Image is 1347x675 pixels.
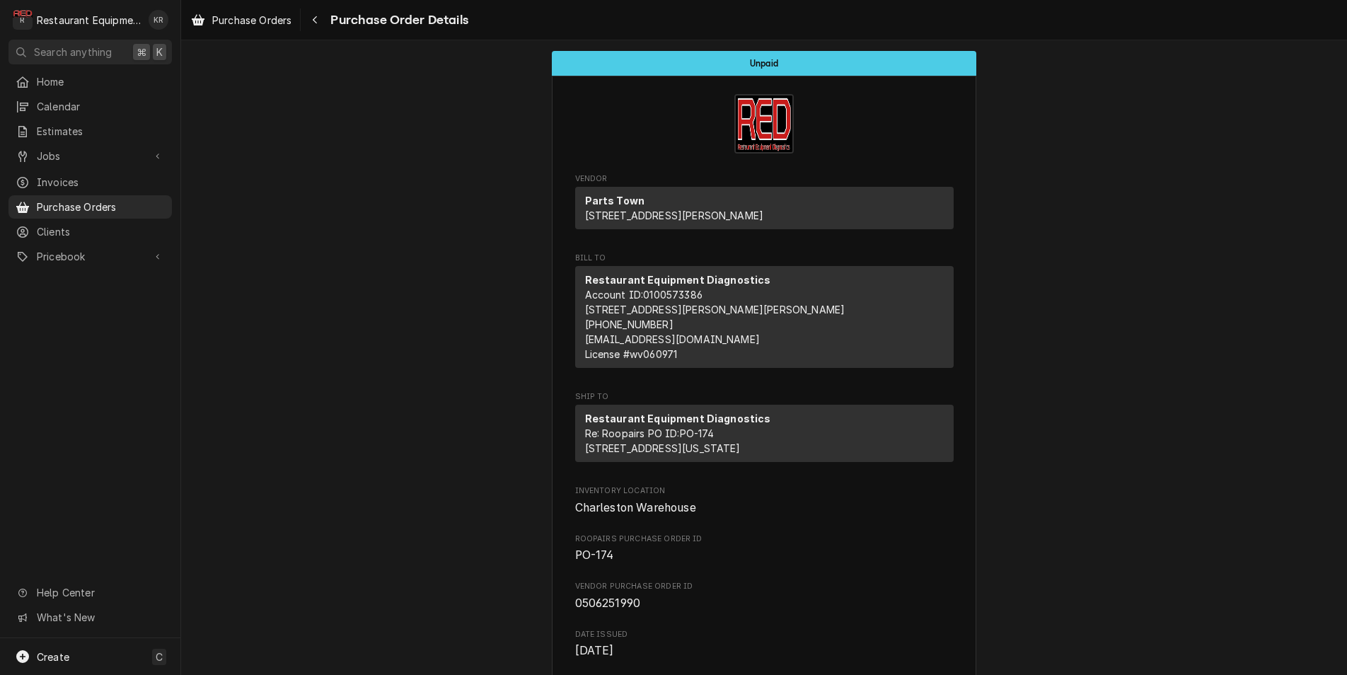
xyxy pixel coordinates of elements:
[575,581,954,611] div: Vendor Purchase Order ID
[212,13,291,28] span: Purchase Orders
[575,253,954,374] div: Purchase Order Bill To
[149,10,168,30] div: Kelli Robinette's Avatar
[575,547,954,564] span: Roopairs Purchase Order ID
[585,304,845,316] span: [STREET_ADDRESS][PERSON_NAME][PERSON_NAME]
[37,200,165,214] span: Purchase Orders
[37,224,165,239] span: Clients
[585,348,678,360] span: License # wv060971
[326,11,468,30] span: Purchase Order Details
[8,245,172,268] a: Go to Pricebook
[37,124,165,139] span: Estimates
[8,40,172,64] button: Search anything⌘K
[37,149,144,163] span: Jobs
[575,266,954,374] div: Bill To
[575,391,954,403] span: Ship To
[185,8,297,32] a: Purchase Orders
[575,187,954,235] div: Vendor
[575,173,954,236] div: Purchase Order Vendor
[37,13,141,28] div: Restaurant Equipment Diagnostics
[8,220,172,243] a: Clients
[8,581,172,604] a: Go to Help Center
[8,171,172,194] a: Invoices
[575,629,954,640] span: Date Issued
[575,548,614,562] span: PO-174
[552,51,976,76] div: Status
[575,253,954,264] span: Bill To
[37,585,163,600] span: Help Center
[585,289,703,301] span: Account ID: 0100573386
[137,45,146,59] span: ⌘
[575,187,954,229] div: Vendor
[13,10,33,30] div: Restaurant Equipment Diagnostics's Avatar
[575,533,954,564] div: Roopairs Purchase Order ID
[575,533,954,545] span: Roopairs Purchase Order ID
[37,99,165,114] span: Calendar
[575,644,614,657] span: [DATE]
[8,144,172,168] a: Go to Jobs
[8,95,172,118] a: Calendar
[585,427,715,439] span: Re: Roopairs PO ID: PO-174
[303,8,326,31] button: Navigate back
[575,405,954,462] div: Ship To
[575,642,954,659] span: Date Issued
[37,610,163,625] span: What's New
[575,266,954,368] div: Bill To
[575,485,954,516] div: Inventory Location
[8,70,172,93] a: Home
[585,333,760,345] a: [EMAIL_ADDRESS][DOMAIN_NAME]
[156,45,163,59] span: K
[156,650,163,664] span: C
[575,629,954,659] div: Date Issued
[585,195,645,207] strong: Parts Town
[585,274,771,286] strong: Restaurant Equipment Diagnostics
[575,581,954,592] span: Vendor Purchase Order ID
[575,595,954,612] span: Vendor Purchase Order ID
[575,485,954,497] span: Inventory Location
[575,500,954,517] span: Inventory Location
[585,318,673,330] a: [PHONE_NUMBER]
[575,405,954,468] div: Ship To
[8,195,172,219] a: Purchase Orders
[149,10,168,30] div: KR
[37,249,144,264] span: Pricebook
[37,651,69,663] span: Create
[37,175,165,190] span: Invoices
[585,412,771,425] strong: Restaurant Equipment Diagnostics
[585,209,764,221] span: [STREET_ADDRESS][PERSON_NAME]
[734,94,794,154] img: Logo
[750,59,778,68] span: Unpaid
[37,74,165,89] span: Home
[8,120,172,143] a: Estimates
[585,442,741,454] span: [STREET_ADDRESS][US_STATE]
[575,501,696,514] span: Charleston Warehouse
[575,596,641,610] span: 0506251990
[34,45,112,59] span: Search anything
[8,606,172,629] a: Go to What's New
[575,173,954,185] span: Vendor
[575,391,954,468] div: Purchase Order Ship To
[13,10,33,30] div: R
